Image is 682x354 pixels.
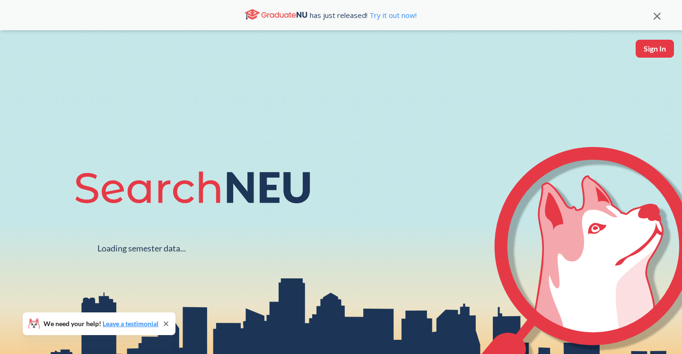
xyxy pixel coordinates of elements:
[97,243,186,254] div: Loading semester data...
[44,320,158,327] span: We need your help!
[103,319,158,328] a: Leave a testimonial
[636,40,674,58] button: Sign In
[9,40,32,71] a: sandbox logo
[310,10,417,20] span: has just released!
[9,40,32,69] img: sandbox logo
[367,10,417,20] a: Try it out now!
